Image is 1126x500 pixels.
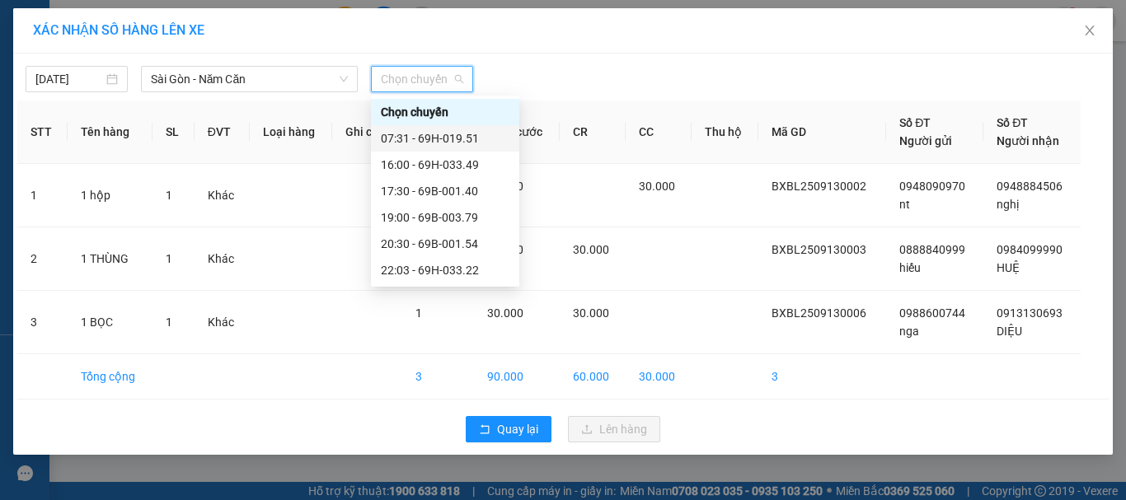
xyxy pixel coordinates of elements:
[997,243,1063,256] span: 0984099990
[68,354,152,400] td: Tổng cộng
[479,423,490,437] span: rollback
[899,306,965,320] span: 0988600744
[151,67,348,91] span: Sài Gòn - Năm Căn
[899,180,965,193] span: 0948090970
[899,243,965,256] span: 0888840999
[899,134,952,147] span: Người gửi
[68,100,152,164] th: Tên hàng
[195,227,250,291] td: Khác
[758,354,886,400] td: 3
[402,354,474,400] td: 3
[17,164,68,227] td: 1
[17,291,68,354] td: 3
[560,354,626,400] td: 60.000
[560,100,626,164] th: CR
[692,100,758,164] th: Thu hộ
[17,227,68,291] td: 2
[68,291,152,354] td: 1 BỌC
[899,198,910,211] span: nt
[17,100,68,164] th: STT
[195,291,250,354] td: Khác
[997,180,1063,193] span: 0948884506
[195,100,250,164] th: ĐVT
[997,198,1019,211] span: nghị
[997,261,1020,274] span: HUỆ
[152,100,195,164] th: SL
[166,189,172,202] span: 1
[339,74,349,84] span: down
[381,235,509,253] div: 20:30 - 69B-001.54
[381,103,509,121] div: Chọn chuyến
[899,116,931,129] span: Số ĐT
[250,100,332,164] th: Loại hàng
[33,22,204,38] span: XÁC NHẬN SỐ HÀNG LÊN XE
[568,416,660,442] button: uploadLên hàng
[381,129,509,147] div: 07:31 - 69H-019.51
[381,182,509,200] div: 17:30 - 69B-001.40
[381,67,463,91] span: Chọn chuyến
[899,261,921,274] span: hiếu
[166,252,172,265] span: 1
[573,243,609,256] span: 30.000
[381,208,509,227] div: 19:00 - 69B-003.79
[415,306,422,320] span: 1
[997,325,1022,338] span: DIỆU
[381,156,509,174] div: 16:00 - 69H-033.49
[772,243,866,256] span: BXBL2509130003
[997,116,1028,129] span: Số ĐT
[487,306,523,320] span: 30.000
[997,134,1059,147] span: Người nhận
[573,306,609,320] span: 30.000
[639,180,675,193] span: 30.000
[35,70,103,88] input: 13/09/2025
[466,416,551,442] button: rollbackQuay lại
[497,420,538,438] span: Quay lại
[1083,24,1096,37] span: close
[899,325,919,338] span: nga
[68,164,152,227] td: 1 hộp
[626,354,692,400] td: 30.000
[332,100,401,164] th: Ghi chú
[1067,8,1113,54] button: Close
[772,306,866,320] span: BXBL2509130006
[474,354,560,400] td: 90.000
[371,99,519,125] div: Chọn chuyến
[68,227,152,291] td: 1 THÙNG
[758,100,886,164] th: Mã GD
[381,261,509,279] div: 22:03 - 69H-033.22
[166,315,172,329] span: 1
[195,164,250,227] td: Khác
[626,100,692,164] th: CC
[997,306,1063,320] span: 0913130693
[772,180,866,193] span: BXBL2509130002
